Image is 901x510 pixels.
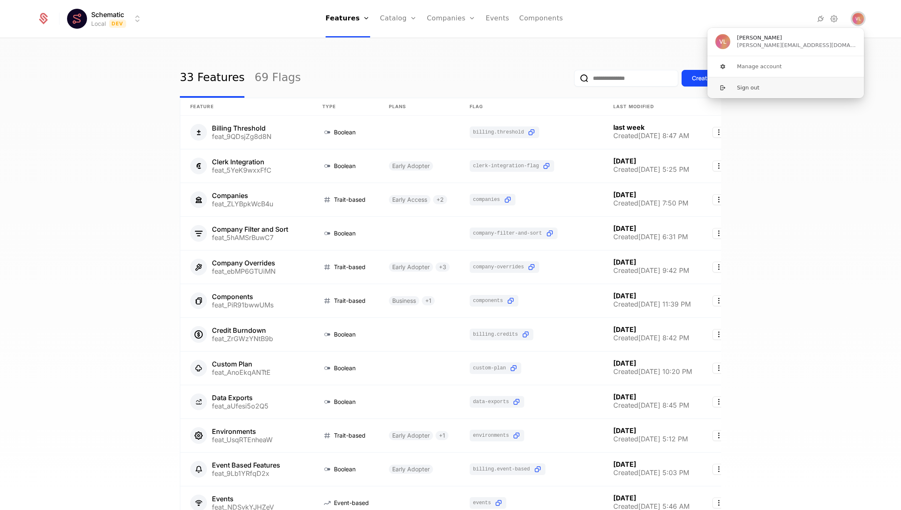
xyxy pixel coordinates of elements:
[712,329,726,340] button: Select action
[712,194,726,205] button: Select action
[852,13,864,25] img: Vlad Len
[70,10,142,28] button: Select environment
[603,98,702,116] th: Last Modified
[712,262,726,272] button: Select action
[852,13,864,25] button: Close user button
[109,20,126,28] span: Dev
[715,34,730,49] img: Vlad Len
[712,396,726,407] button: Select action
[91,20,106,28] div: Local
[737,34,782,42] span: [PERSON_NAME]
[254,59,301,98] a: 69 Flags
[737,42,856,49] span: [PERSON_NAME][EMAIL_ADDRESS][DOMAIN_NAME]
[312,98,379,116] th: Type
[712,363,726,374] button: Select action
[829,14,839,24] a: Settings
[707,56,864,77] button: Manage account
[460,98,603,116] th: Flag
[712,464,726,475] button: Select action
[91,10,124,20] span: Schematic
[180,98,312,116] th: Feature
[707,28,864,98] div: User button popover
[712,161,726,171] button: Select action
[180,59,244,98] a: 33 Features
[379,98,460,116] th: Plans
[67,9,87,29] img: Schematic
[692,74,711,82] div: Create
[712,295,726,306] button: Select action
[707,77,864,98] button: Sign out
[712,430,726,441] button: Select action
[712,127,726,138] button: Select action
[712,498,726,508] button: Select action
[712,228,726,239] button: Select action
[816,14,826,24] a: Integrations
